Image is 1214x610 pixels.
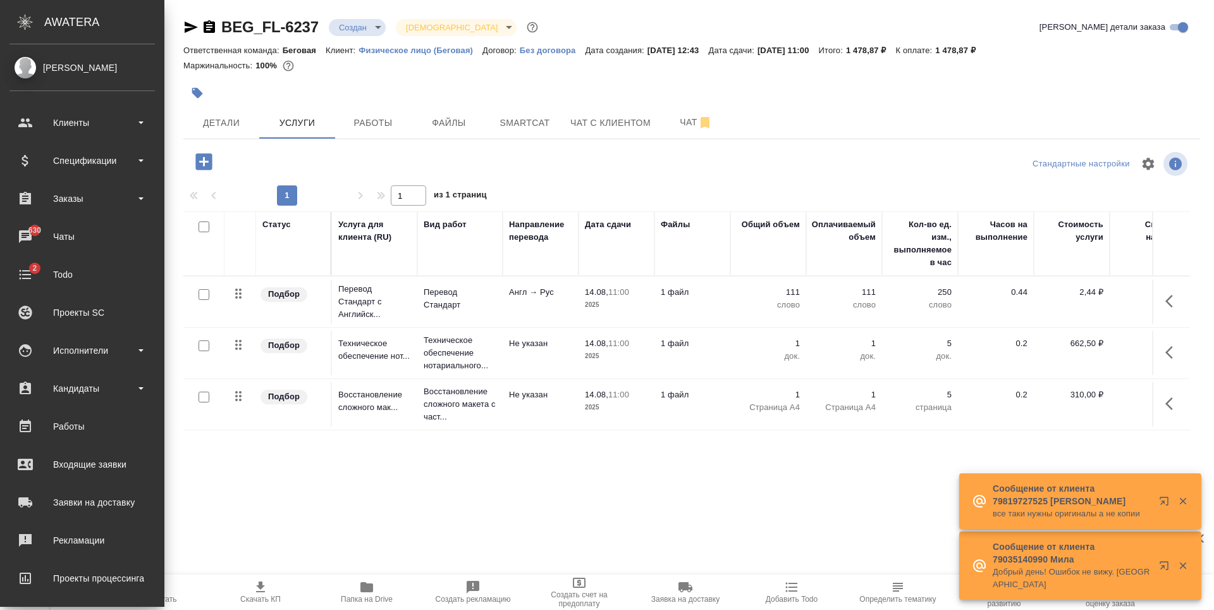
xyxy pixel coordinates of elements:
[1039,21,1165,34] span: [PERSON_NAME] детали заказа
[21,224,49,237] span: 630
[585,218,631,231] div: Дата сдачи
[1158,286,1188,316] button: Показать кнопки
[343,115,403,131] span: Работы
[1116,218,1179,244] div: Скидка / наценка
[737,337,800,350] p: 1
[338,283,411,321] p: Перевод Стандарт с Английск...
[585,401,648,414] p: 2025
[183,20,199,35] button: Скопировать ссылку для ЯМессенджера
[359,44,482,55] a: Физическое лицо (Беговая)
[338,389,411,414] p: Восстановление сложного мак...
[509,389,572,401] p: Не указан
[3,259,161,290] a: 2Todo
[585,350,648,363] p: 2025
[742,218,800,231] div: Общий объем
[608,390,629,399] p: 11:00
[608,287,629,297] p: 11:00
[9,417,155,436] div: Работы
[1040,337,1103,350] p: 662,50 ₽
[424,286,496,311] p: Перевод Стандарт
[191,115,252,131] span: Детали
[9,455,155,474] div: Входящие заявки
[9,265,155,284] div: Todo
[1151,553,1182,583] button: Открыть в новой вкладке
[585,339,608,348] p: 14.08,
[958,280,1034,324] td: 0.44
[402,22,501,33] button: [DEMOGRAPHIC_DATA]
[812,350,876,363] p: док.
[283,46,326,55] p: Беговая
[993,482,1151,507] p: Сообщение от клиента 79819727525 [PERSON_NAME]
[1116,286,1179,299] p: 0 %
[44,9,164,35] div: AWATERA
[9,61,155,75] div: [PERSON_NAME]
[1116,337,1179,350] p: 0 %
[255,61,280,70] p: 100%
[268,390,300,403] p: Подбор
[262,218,291,231] div: Статус
[1029,154,1133,174] div: split button
[9,303,155,322] div: Проекты SC
[329,19,386,36] div: Создан
[9,531,155,550] div: Рекламации
[520,46,586,55] p: Без договора
[737,401,800,414] p: Страница А4
[666,115,727,130] span: Чат
[737,389,800,401] p: 1
[888,389,952,401] p: 5
[183,61,255,70] p: Маржинальность:
[737,350,800,363] p: док.
[268,288,300,301] p: Подбор
[183,46,283,55] p: Ответственная команда:
[9,113,155,132] div: Клиенты
[585,287,608,297] p: 14.08,
[585,299,648,311] p: 2025
[1040,218,1103,244] div: Стоимость услуги
[812,337,876,350] p: 1
[661,286,724,299] p: 1 файл
[509,218,572,244] div: Направление перевода
[9,189,155,208] div: Заказы
[958,331,1034,375] td: 0.2
[812,389,876,401] p: 1
[888,337,952,350] p: 5
[651,595,720,604] span: Заявка на доставку
[434,187,487,206] span: из 1 страниц
[420,575,526,610] button: Создать рекламацию
[202,20,217,35] button: Скопировать ссылку
[812,299,876,311] p: слово
[661,337,724,350] p: 1 файл
[859,595,936,604] span: Определить тематику
[25,262,44,275] span: 2
[845,575,951,610] button: Определить тематику
[314,575,420,610] button: Папка на Drive
[3,411,161,442] a: Работы
[9,151,155,170] div: Спецификации
[524,19,541,35] button: Доп статусы указывают на важность/срочность заказа
[9,341,155,360] div: Исполнители
[3,297,161,328] a: Проекты SC
[888,299,952,311] p: слово
[1133,149,1163,179] span: Настроить таблицу
[951,575,1057,610] button: Призвать менеджера по развитию
[3,525,161,556] a: Рекламации
[482,46,520,55] p: Договор:
[520,44,586,55] a: Без договора
[509,337,572,350] p: Не указан
[338,337,411,363] p: Техническое обеспечение нот...
[812,286,876,299] p: 111
[1163,152,1190,176] span: Посмотреть информацию
[585,390,608,399] p: 14.08,
[534,590,625,608] span: Создать счет на предоплату
[766,595,818,604] span: Добавить Todo
[964,218,1027,244] div: Часов на выполнение
[958,382,1034,426] td: 0.2
[1040,286,1103,299] p: 2,44 ₽
[436,595,511,604] span: Создать рекламацию
[993,566,1151,591] p: Добрый день! Ошибок не вижу. [GEOGRAPHIC_DATA]
[1116,389,1179,401] p: 0 %
[888,401,952,414] p: страница
[396,19,517,36] div: Создан
[608,339,629,348] p: 11:00
[3,221,161,252] a: 630Чаты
